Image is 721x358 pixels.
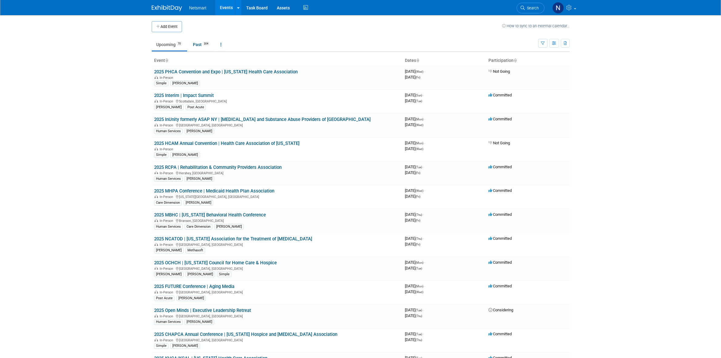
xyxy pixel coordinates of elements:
img: In-Person Event [154,195,158,198]
div: [PERSON_NAME] [185,129,214,134]
span: In-Person [160,243,175,247]
span: (Fri) [415,219,420,222]
span: [DATE] [405,218,420,222]
a: 2025 Interim | Impact Summit [154,93,214,98]
img: In-Person Event [154,219,158,222]
th: Participation [486,55,570,66]
a: 2025 FUTURE Conference | Aging Media [154,284,234,289]
span: Committed [488,188,512,193]
span: (Wed) [415,290,423,294]
span: [DATE] [405,141,425,145]
span: In-Person [160,290,175,294]
div: [GEOGRAPHIC_DATA], [GEOGRAPHIC_DATA] [154,313,400,318]
span: Not Going [488,69,510,74]
div: [PERSON_NAME] [186,272,215,277]
div: [PERSON_NAME] [214,224,244,229]
div: [PERSON_NAME] [170,343,200,349]
div: Scottsdale, [GEOGRAPHIC_DATA] [154,99,400,103]
span: [DATE] [405,260,425,265]
img: In-Person Event [154,99,158,102]
div: [PERSON_NAME] [170,81,200,86]
span: In-Person [160,171,175,175]
span: (Mon) [415,285,423,288]
div: Branson, [GEOGRAPHIC_DATA] [154,218,400,223]
div: Simple [154,343,168,349]
span: (Mon) [415,261,423,264]
a: Sort by Start Date [416,58,419,63]
span: [DATE] [405,93,424,97]
span: - [423,165,424,169]
a: How to sync to an external calendar... [502,24,570,28]
span: In-Person [160,195,175,199]
span: (Thu) [415,237,422,240]
th: Event [152,55,402,66]
div: [PERSON_NAME] [184,200,213,206]
span: Search [525,6,539,10]
span: (Mon) [415,118,423,121]
span: [DATE] [405,308,424,312]
span: Netsmart [189,5,207,10]
div: Human Services [154,176,183,182]
a: Upcoming70 [152,39,187,50]
span: [DATE] [405,117,425,121]
span: Committed [488,117,512,121]
div: Care Dimension [185,224,212,229]
a: 2025 MHPA Conference | Medicaid Health Plan Association [154,188,274,194]
span: [DATE] [405,122,423,127]
div: [PERSON_NAME] [154,105,184,110]
div: Human Services [154,319,183,325]
span: Committed [488,284,512,288]
span: (Tue) [415,166,422,169]
span: (Wed) [415,123,423,127]
span: (Tue) [415,309,422,312]
a: 2025 NCATOD | [US_STATE] Association for the Treatment of [MEDICAL_DATA] [154,236,312,242]
div: [GEOGRAPHIC_DATA], [GEOGRAPHIC_DATA] [154,122,400,127]
span: (Wed) [415,70,423,73]
span: [DATE] [405,212,424,217]
div: [GEOGRAPHIC_DATA], [GEOGRAPHIC_DATA] [154,337,400,342]
a: 2025 CHAPCA Annual Conference | [US_STATE] Hospice and [MEDICAL_DATA] Association [154,332,337,337]
span: - [423,236,424,241]
span: (Fri) [415,76,420,79]
a: Sort by Event Name [165,58,168,63]
span: Committed [488,332,512,336]
img: In-Person Event [154,147,158,150]
div: [PERSON_NAME] [177,296,206,301]
div: Simple [154,81,168,86]
span: [DATE] [405,194,420,199]
a: 2025 OCHCH | [US_STATE] Council for Home Care & Hospice [154,260,277,266]
img: In-Person Event [154,76,158,79]
img: In-Person Event [154,171,158,174]
span: [DATE] [405,242,420,246]
a: 2025 PHCA Convention and Expo | [US_STATE] Health Care Association [154,69,298,75]
span: Committed [488,165,512,169]
div: [PERSON_NAME] [185,176,214,182]
span: (Wed) [415,147,423,151]
span: (Fri) [415,243,420,246]
img: ExhibitDay [152,5,182,11]
a: 2025 HCAM Annual Convention | Health Care Association of [US_STATE] [154,141,299,146]
a: 2025 MBHC | [US_STATE] Behavioral Health Conference [154,212,266,218]
span: (Fri) [415,171,420,175]
span: - [423,332,424,336]
img: In-Person Event [154,338,158,341]
div: [PERSON_NAME] [170,152,200,158]
span: In-Person [160,338,175,342]
span: (Thu) [415,338,422,342]
span: [DATE] [405,289,423,294]
img: In-Person Event [154,123,158,126]
img: In-Person Event [154,314,158,317]
span: [DATE] [405,332,424,336]
span: 70 [176,42,183,46]
span: In-Person [160,123,175,127]
span: [DATE] [405,99,422,103]
span: - [423,93,424,97]
div: Simple [154,152,168,158]
span: (Tue) [415,99,422,103]
div: [GEOGRAPHIC_DATA], [GEOGRAPHIC_DATA] [154,289,400,294]
span: In-Person [160,99,175,103]
span: In-Person [160,219,175,223]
